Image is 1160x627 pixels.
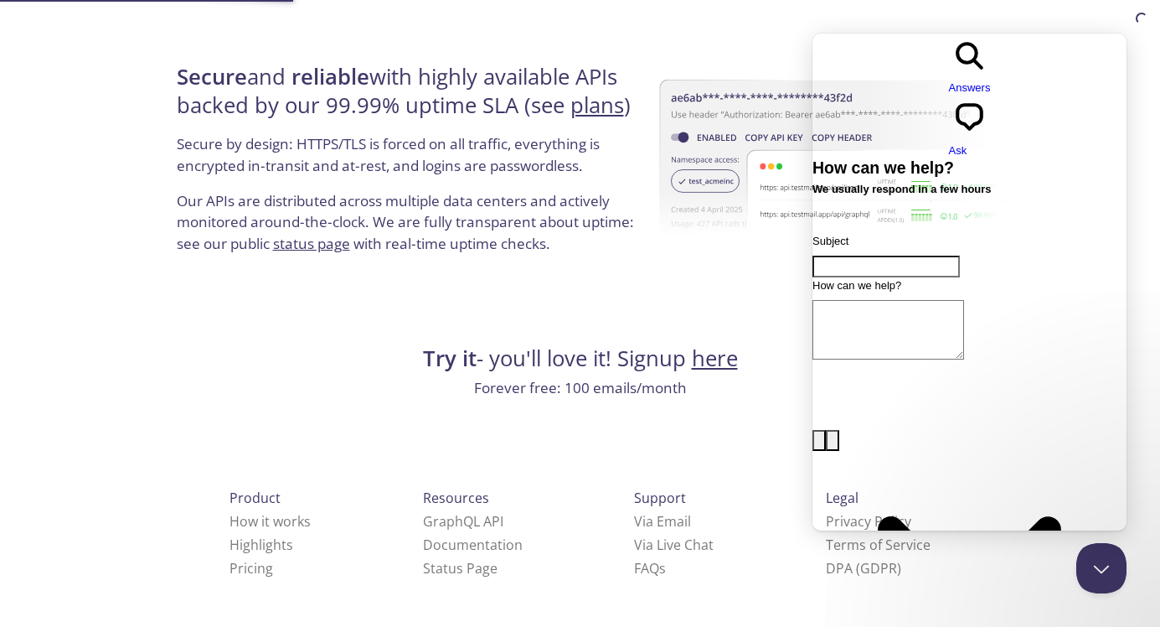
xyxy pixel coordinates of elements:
[659,27,1004,296] img: uptime
[634,536,714,554] a: Via Live Chat
[273,234,350,253] a: status page
[826,536,931,554] a: Terms of Service
[229,489,281,507] span: Product
[570,91,624,120] a: plans
[812,34,1126,531] iframe: Help Scout Beacon - Live Chat, Contact Form, and Knowledge Base
[177,63,643,134] h4: and with highly available APIs backed by our 99.99% uptime SLA (see )
[826,559,901,578] a: DPA (GDPR)
[177,190,643,268] p: Our APIs are distributed across multiple data centers and actively monitored around-the-clock. We...
[1076,543,1126,593] iframe: Help Scout Beacon - Close
[634,559,666,578] a: FAQ
[229,559,273,578] a: Pricing
[634,489,686,507] span: Support
[177,62,247,91] strong: Secure
[692,344,738,373] a: here
[423,344,477,373] strong: Try it
[423,512,503,531] a: GraphQL API
[291,62,369,91] strong: reliable
[229,536,293,554] a: Highlights
[172,377,989,399] p: Forever free: 100 emails/month
[229,512,311,531] a: How it works
[423,489,489,507] span: Resources
[172,345,989,373] h4: - you'll love it! Signup
[634,512,691,531] a: Via Email
[423,559,498,578] a: Status Page
[423,536,523,554] a: Documentation
[659,559,666,578] span: s
[177,133,643,189] p: Secure by design: HTTPS/TLS is forced on all traffic, everything is encrypted in-transit and at-r...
